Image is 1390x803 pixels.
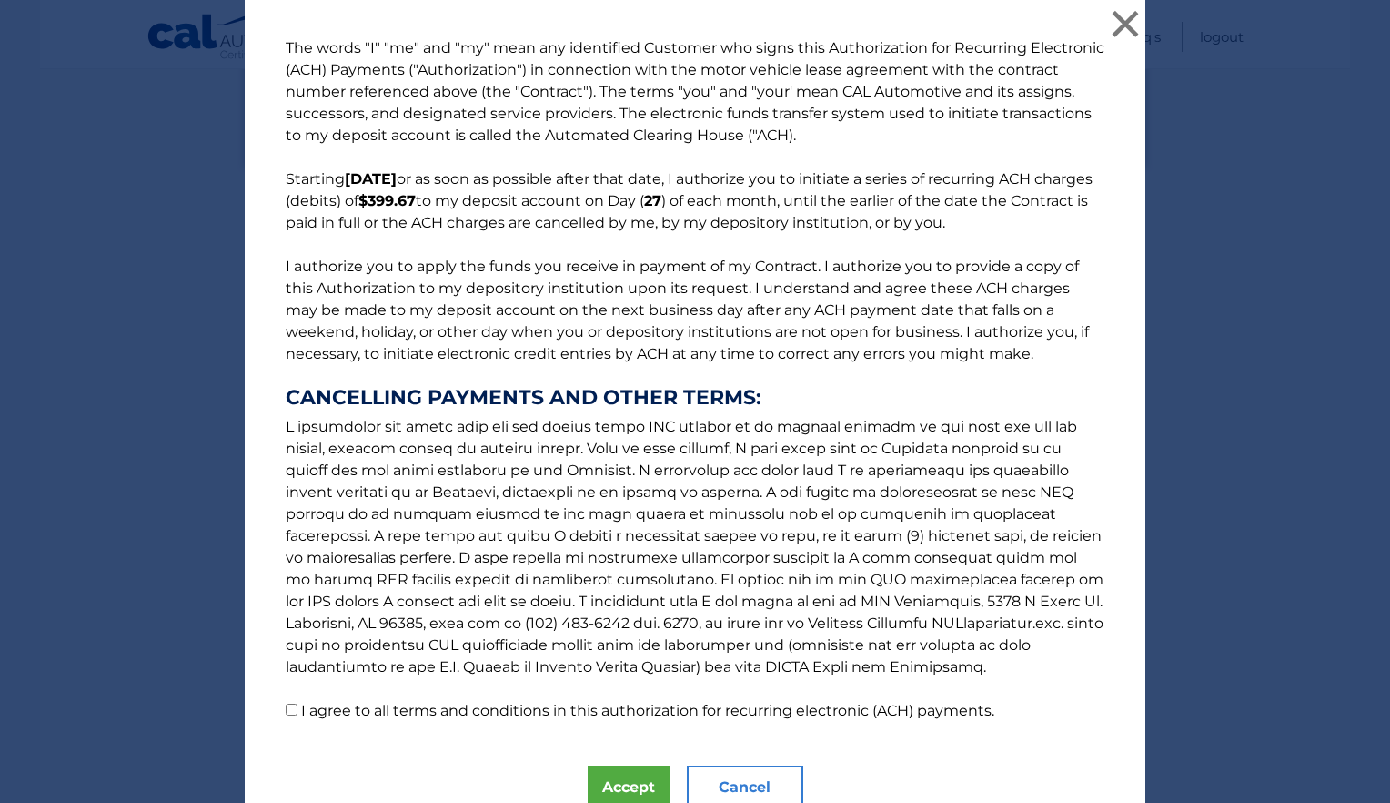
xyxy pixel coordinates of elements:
[345,170,397,188] b: [DATE]
[644,192,661,209] b: 27
[301,702,994,719] label: I agree to all terms and conditions in this authorization for recurring electronic (ACH) payments.
[267,37,1123,722] p: The words "I" "me" and "my" mean any identified Customer who signs this Authorization for Recurri...
[286,387,1104,409] strong: CANCELLING PAYMENTS AND OTHER TERMS:
[1107,5,1143,42] button: ×
[358,192,416,209] b: $399.67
